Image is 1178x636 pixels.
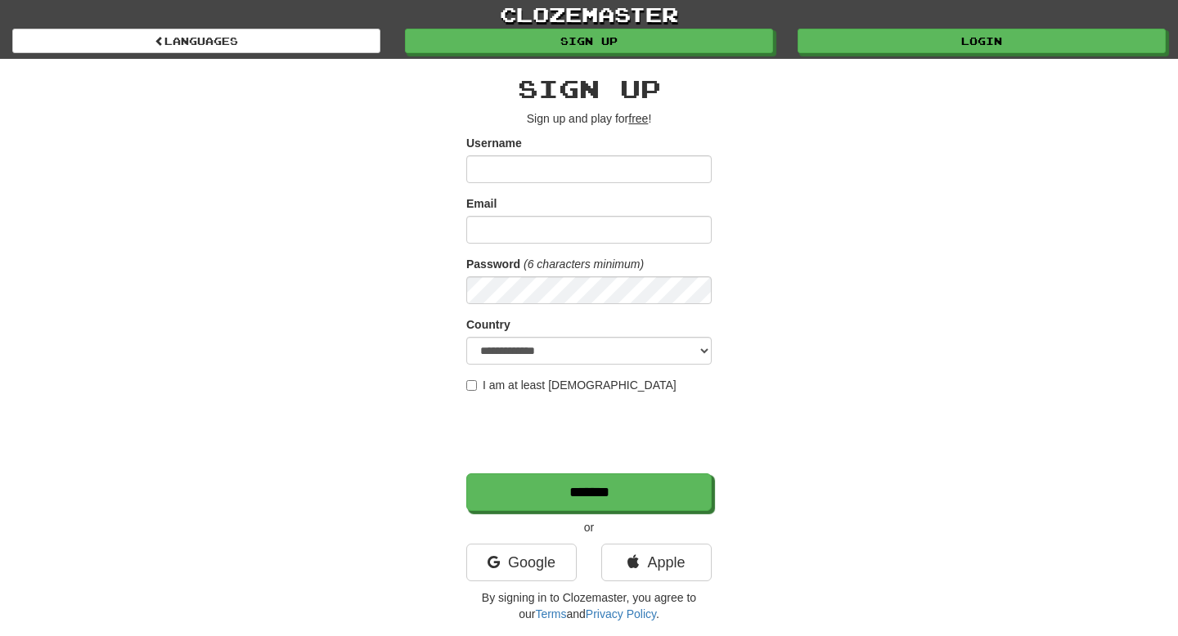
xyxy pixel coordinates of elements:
input: I am at least [DEMOGRAPHIC_DATA] [466,380,477,391]
p: By signing in to Clozemaster, you agree to our and . [466,589,712,622]
label: Country [466,316,510,333]
label: Password [466,256,520,272]
a: Privacy Policy [586,607,656,620]
p: Sign up and play for ! [466,110,712,127]
label: Username [466,135,522,151]
h2: Sign up [466,75,712,102]
a: Login [798,29,1166,53]
a: Apple [601,544,712,581]
u: free [628,112,648,125]
a: Sign up [405,29,773,53]
iframe: reCAPTCHA [466,401,715,465]
a: Google [466,544,577,581]
p: or [466,519,712,535]
a: Languages [12,29,380,53]
label: I am at least [DEMOGRAPHIC_DATA] [466,377,677,393]
label: Email [466,195,497,212]
em: (6 characters minimum) [524,258,644,271]
a: Terms [535,607,566,620]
